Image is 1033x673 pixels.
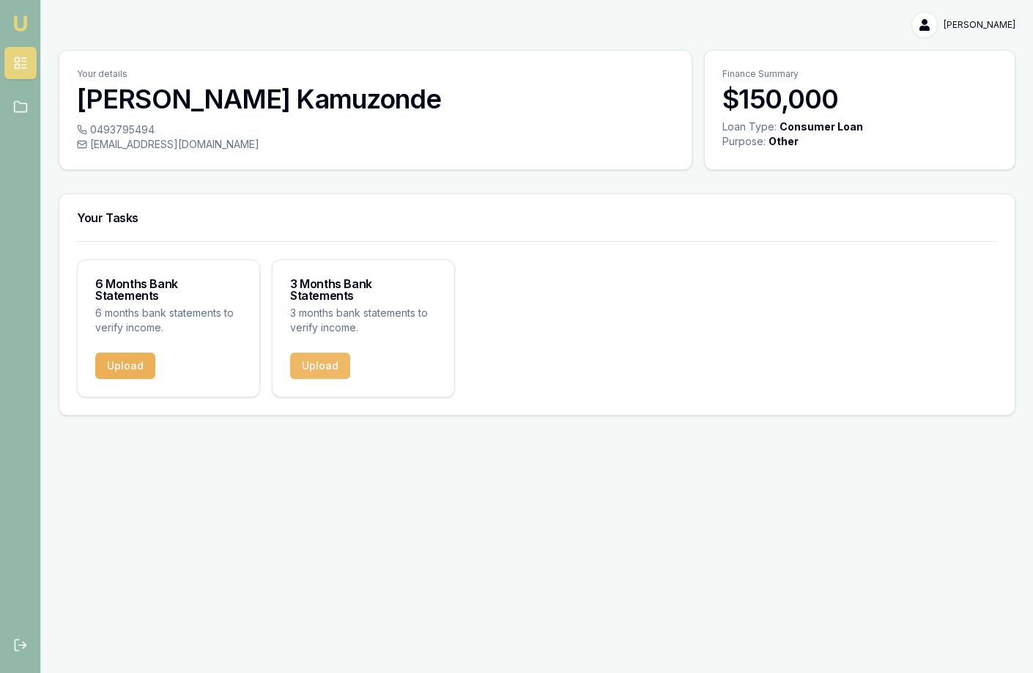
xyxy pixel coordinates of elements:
[290,278,437,301] h3: 3 Months Bank Statements
[769,134,799,149] div: Other
[77,68,674,80] p: Your details
[90,137,259,152] span: [EMAIL_ADDRESS][DOMAIN_NAME]
[12,15,29,32] img: emu-icon-u.png
[722,84,997,114] h3: $150,000
[722,119,777,134] div: Loan Type:
[95,306,242,335] p: 6 months bank statements to verify income.
[290,353,350,379] button: Upload
[722,68,997,80] p: Finance Summary
[77,84,674,114] h3: [PERSON_NAME] Kamuzonde
[944,19,1015,31] span: [PERSON_NAME]
[90,122,155,137] span: 0493795494
[290,306,437,335] p: 3 months bank statements to verify income.
[722,134,766,149] div: Purpose:
[95,278,242,301] h3: 6 Months Bank Statements
[77,212,997,224] h3: Your Tasks
[95,353,155,379] button: Upload
[780,119,863,134] div: Consumer Loan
